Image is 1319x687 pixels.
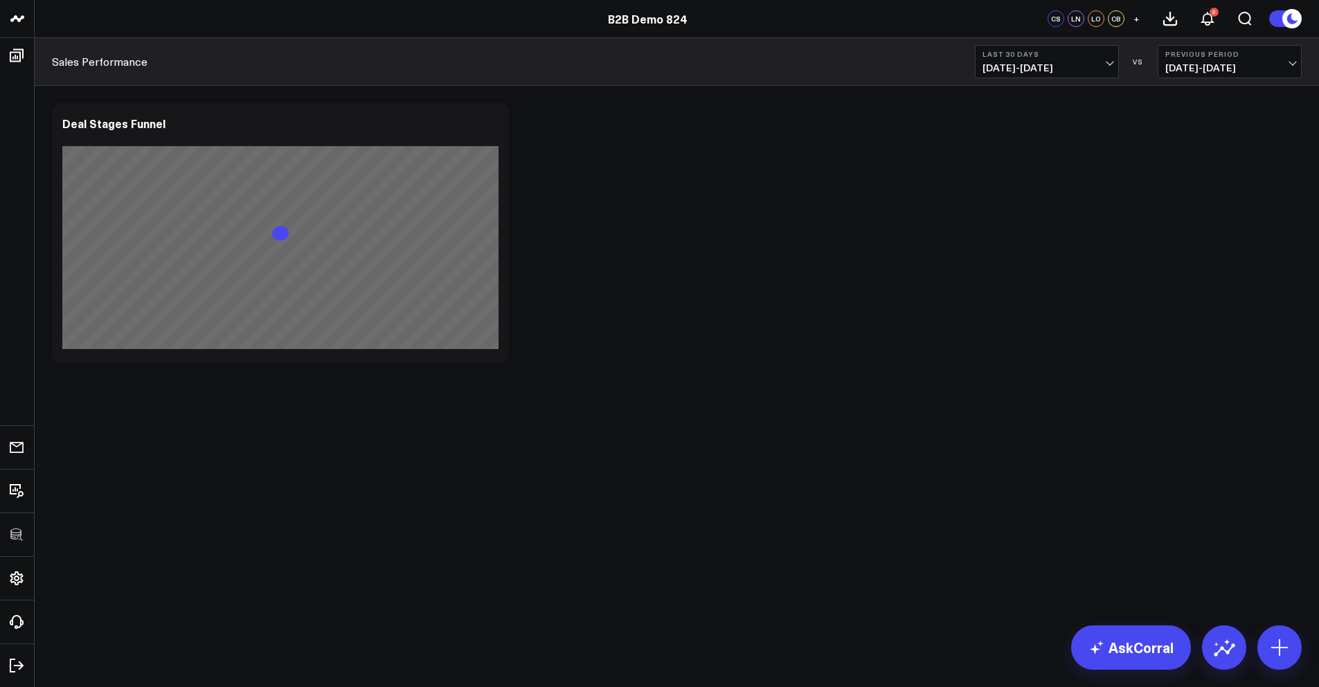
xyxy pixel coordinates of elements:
[1088,10,1104,27] div: LO
[1128,10,1145,27] button: +
[982,62,1111,73] span: [DATE] - [DATE]
[62,116,165,131] div: Deal Stages Funnel
[975,45,1119,78] button: Last 30 Days[DATE]-[DATE]
[1158,45,1302,78] button: Previous Period[DATE]-[DATE]
[608,11,687,26] a: B2B Demo 824
[1126,57,1151,66] div: VS
[52,54,147,69] a: Sales Performance
[1068,10,1084,27] div: LN
[1133,14,1140,24] span: +
[1071,625,1191,670] a: AskCorral
[982,50,1111,58] b: Last 30 Days
[1165,50,1294,58] b: Previous Period
[1108,10,1124,27] div: CB
[1210,8,1219,17] div: 2
[1165,62,1294,73] span: [DATE] - [DATE]
[1048,10,1064,27] div: CS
